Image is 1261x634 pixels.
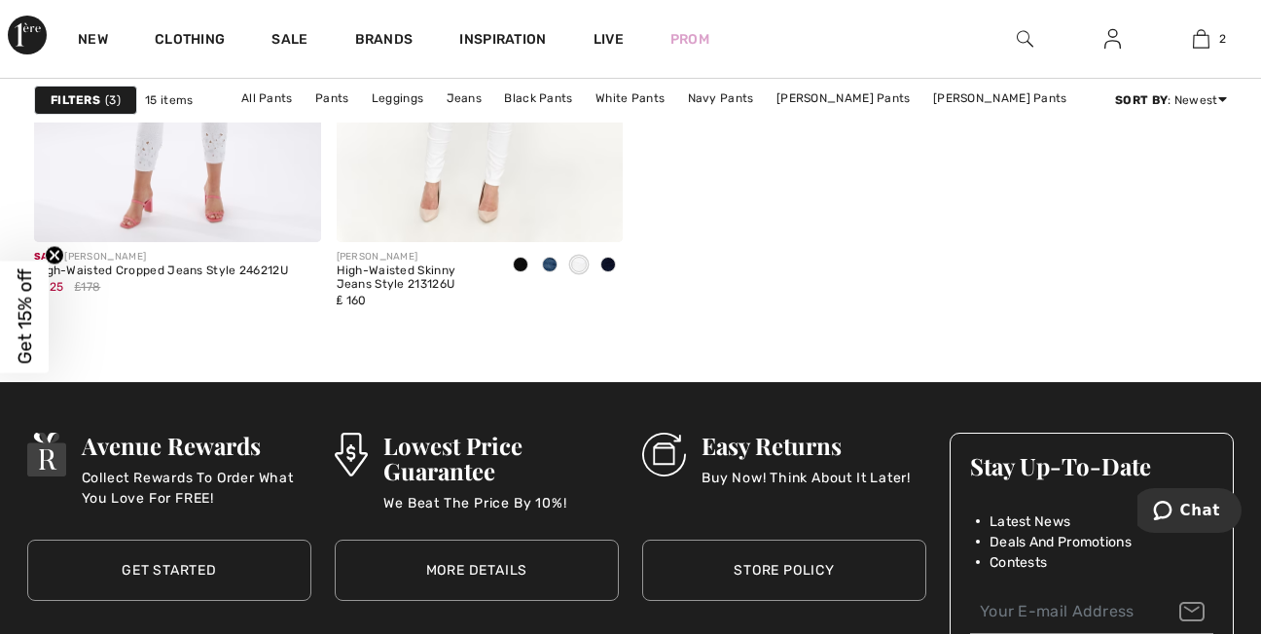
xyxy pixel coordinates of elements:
[145,91,193,109] span: 15 items
[335,540,619,601] a: More Details
[1115,93,1168,107] strong: Sort By
[82,468,311,507] p: Collect Rewards To Order What You Love For FREE!
[564,250,594,282] div: White
[8,16,47,54] img: 1ère Avenue
[437,86,492,111] a: Jeans
[990,552,1047,573] span: Contests
[535,250,564,282] div: Dark blue
[45,246,64,265] button: Close teaser
[51,91,100,109] strong: Filters
[678,86,764,111] a: Navy Pants
[1017,27,1033,51] img: search the website
[642,433,686,476] img: Easy Returns
[34,251,60,263] span: Sale
[990,532,1132,552] span: Deals And Promotions
[337,294,367,307] span: ₤ 160
[34,250,288,264] div: [PERSON_NAME]
[34,280,63,294] span: ₤ 125
[923,86,1077,111] a: [PERSON_NAME] Pants
[990,511,1070,532] span: Latest News
[642,540,926,601] a: Store Policy
[506,250,535,282] div: Black
[232,86,303,111] a: All Pants
[767,86,920,111] a: [PERSON_NAME] Pants
[78,31,108,52] a: New
[82,433,311,458] h3: Avenue Rewards
[459,31,546,52] span: Inspiration
[1158,27,1244,51] a: 2
[594,250,623,282] div: Navy
[105,91,121,109] span: 3
[362,86,433,111] a: Leggings
[702,468,911,507] p: Buy Now! Think About It Later!
[337,250,491,264] div: [PERSON_NAME]
[34,264,288,278] div: High-Waisted Cropped Jeans Style 246212U
[27,433,66,476] img: Avenue Rewards
[337,264,491,292] div: High-Waisted Skinny Jeans Style 213126U
[1115,91,1227,109] div: : Newest
[14,269,36,365] span: Get 15% off
[383,493,619,532] p: We Beat The Price By 10%!
[970,590,1213,634] input: Your E-mail Address
[586,86,674,111] a: White Pants
[271,31,307,52] a: Sale
[1137,488,1242,537] iframe: Opens a widget where you can chat to one of our agents
[155,31,225,52] a: Clothing
[1219,30,1226,48] span: 2
[670,29,709,50] a: Prom
[594,29,624,50] a: Live
[27,540,311,601] a: Get Started
[1104,27,1121,51] img: My Info
[75,278,101,296] span: ₤178
[383,433,619,483] h3: Lowest Price Guarantee
[355,31,414,52] a: Brands
[494,86,582,111] a: Black Pants
[702,433,911,458] h3: Easy Returns
[1193,27,1209,51] img: My Bag
[970,453,1213,478] h3: Stay Up-To-Date
[1089,27,1136,52] a: Sign In
[306,86,359,111] a: Pants
[335,433,368,476] img: Lowest Price Guarantee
